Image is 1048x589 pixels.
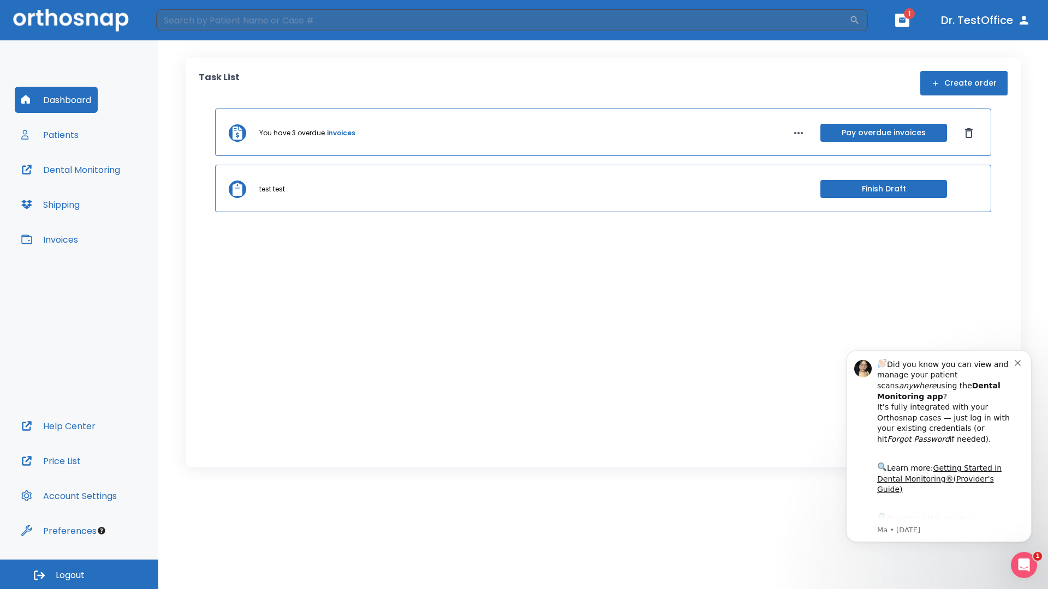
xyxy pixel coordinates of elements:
[820,180,947,198] button: Finish Draft
[15,157,127,183] button: Dental Monitoring
[15,518,103,544] button: Preferences
[15,448,87,474] button: Price List
[199,71,240,95] p: Task List
[327,128,355,138] a: invoices
[47,191,185,201] p: Message from Ma, sent 1w ago
[960,124,978,142] button: Dismiss
[259,184,285,194] p: test test
[56,569,85,581] span: Logout
[47,178,185,233] div: Download the app: | ​ Let us know if you need help getting started!
[820,124,947,142] button: Pay overdue invoices
[15,413,102,439] button: Help Center
[15,483,123,509] button: Account Settings
[185,23,194,32] button: Dismiss notification
[13,9,129,31] img: Orthosnap
[15,226,85,253] button: Invoices
[15,122,85,148] button: Patients
[920,71,1008,95] button: Create order
[156,9,849,31] input: Search by Patient Name or Case #
[830,334,1048,560] iframe: Intercom notifications message
[1011,552,1037,578] iframe: Intercom live chat
[47,181,145,200] a: App Store
[259,128,325,138] p: You have 3 overdue
[937,10,1035,30] button: Dr. TestOffice
[15,87,98,113] button: Dashboard
[904,8,915,19] span: 1
[1033,552,1042,561] span: 1
[15,191,86,218] button: Shipping
[97,526,106,536] div: Tooltip anchor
